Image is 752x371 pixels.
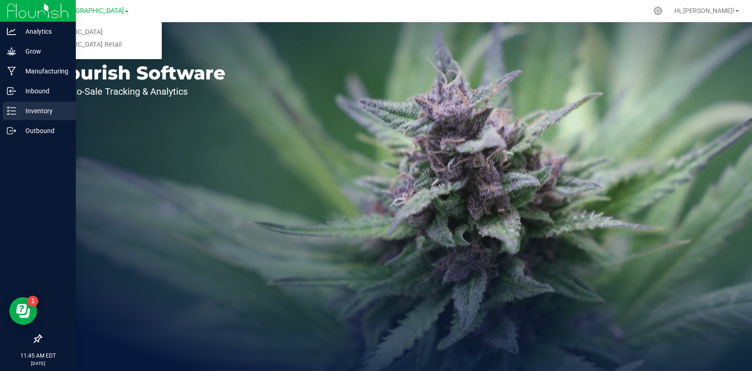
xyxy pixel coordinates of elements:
inline-svg: Outbound [7,126,16,135]
p: Grow [16,46,72,57]
p: Outbound [16,125,72,136]
div: Manage settings [652,6,664,15]
inline-svg: Inventory [7,106,16,116]
inline-svg: Manufacturing [7,67,16,76]
span: Hi, [PERSON_NAME]! [674,7,734,14]
iframe: Resource center unread badge [27,296,38,307]
iframe: Resource center [9,297,37,325]
p: 11:45 AM EDT [4,352,72,360]
inline-svg: Analytics [7,27,16,36]
p: Flourish Software [50,64,226,82]
inline-svg: Inbound [7,86,16,96]
p: [DATE] [4,360,72,367]
p: Seed-to-Sale Tracking & Analytics [50,87,226,96]
span: [GEOGRAPHIC_DATA] [61,7,124,15]
p: Analytics [16,26,72,37]
p: Manufacturing [16,66,72,77]
a: [GEOGRAPHIC_DATA] Retail [27,39,162,51]
p: Inventory [16,105,72,116]
p: Inbound [16,85,72,97]
a: [GEOGRAPHIC_DATA] [27,26,162,39]
inline-svg: Grow [7,47,16,56]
